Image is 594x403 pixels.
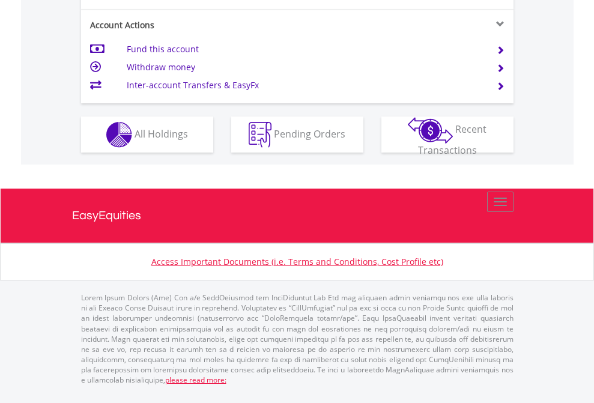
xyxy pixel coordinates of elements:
[408,117,453,144] img: transactions-zar-wht.png
[151,256,443,267] a: Access Important Documents (i.e. Terms and Conditions, Cost Profile etc)
[274,127,345,140] span: Pending Orders
[81,292,514,385] p: Lorem Ipsum Dolors (Ame) Con a/e SeddOeiusmod tem InciDiduntut Lab Etd mag aliquaen admin veniamq...
[106,122,132,148] img: holdings-wht.png
[135,127,188,140] span: All Holdings
[127,40,482,58] td: Fund this account
[127,76,482,94] td: Inter-account Transfers & EasyFx
[127,58,482,76] td: Withdraw money
[165,375,226,385] a: please read more:
[249,122,271,148] img: pending_instructions-wht.png
[72,189,523,243] a: EasyEquities
[231,117,363,153] button: Pending Orders
[81,19,297,31] div: Account Actions
[381,117,514,153] button: Recent Transactions
[81,117,213,153] button: All Holdings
